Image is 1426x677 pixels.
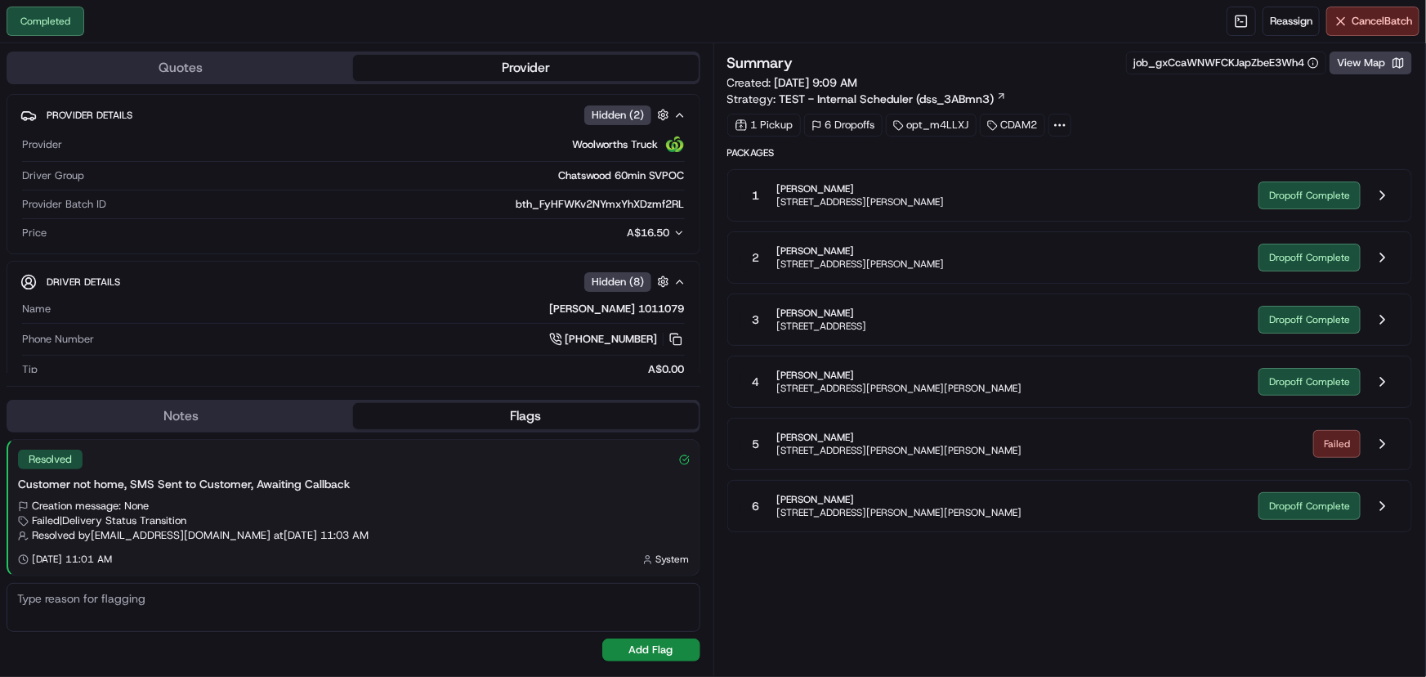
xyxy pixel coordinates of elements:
div: 📗 [16,239,29,252]
span: System [656,553,690,566]
span: Provider Batch ID [22,197,106,212]
span: API Documentation [154,237,262,253]
span: 3 [752,312,759,328]
span: Phone Number [22,332,94,347]
button: Start new chat [278,161,297,181]
div: Strategy: [727,91,1007,107]
span: Failed | Delivery Status Transition [32,513,186,528]
span: [PERSON_NAME] [777,182,945,195]
div: Resolved [18,450,83,469]
span: [DATE] 9:09 AM [775,75,858,90]
span: Tip [22,362,38,377]
button: Notes [8,403,353,429]
span: Driver Group [22,168,84,183]
button: Flags [353,403,698,429]
div: Customer not home, SMS Sent to Customer, Awaiting Callback [18,476,690,492]
button: View Map [1330,52,1412,74]
span: Knowledge Base [33,237,125,253]
span: A$16.50 [628,226,670,240]
span: bth_FyHFWKv2NYmxYhXDzmf2RL [516,197,685,212]
img: ww.png [665,135,685,155]
span: Provider Details [47,109,132,122]
span: Driver Details [47,276,120,289]
span: [DATE] 11:01 AM [32,553,112,566]
span: 4 [752,374,759,390]
p: Welcome 👋 [16,65,297,92]
span: [PERSON_NAME] [777,431,1022,444]
span: Name [22,302,51,316]
span: [STREET_ADDRESS][PERSON_NAME] [777,258,945,271]
span: [PERSON_NAME] [777,244,945,258]
div: 6 Dropoffs [804,114,883,137]
img: 1736555255976-a54dd68f-1ca7-489b-9aae-adbdc363a1c4 [16,156,46,186]
div: A$0.00 [44,362,685,377]
div: 1 Pickup [727,114,801,137]
span: Pylon [163,277,198,289]
div: opt_m4LLXJ [886,114,977,137]
button: CancelBatch [1326,7,1419,36]
span: Chatswood 60min SVPOC [559,168,685,183]
button: Hidden (2) [584,105,673,125]
span: [PERSON_NAME] [777,493,1022,506]
span: Price [22,226,47,240]
button: Provider [353,55,698,81]
div: [PERSON_NAME] 1011079 [57,302,685,316]
span: 2 [752,249,759,266]
span: Creation message: None [32,499,149,513]
span: Provider [22,137,62,152]
span: [PERSON_NAME] [777,307,867,320]
span: Resolved by [EMAIL_ADDRESS][DOMAIN_NAME] [32,528,270,543]
span: Woolworths Truck [573,137,659,152]
a: 📗Knowledge Base [10,231,132,260]
span: Packages [727,146,1413,159]
button: job_gxCcaWNWFCKJapZbeE3Wh4 [1133,56,1319,70]
span: [STREET_ADDRESS][PERSON_NAME] [777,195,945,208]
button: Provider DetailsHidden (2) [20,101,686,128]
button: Hidden (8) [584,271,673,292]
div: We're available if you need us! [56,173,207,186]
span: [PERSON_NAME] [777,369,1022,382]
span: 5 [752,436,759,452]
button: Reassign [1263,7,1320,36]
span: 1 [752,187,759,204]
span: Hidden ( 8 ) [592,275,644,289]
button: Add Flag [602,639,700,661]
a: Powered byPylon [115,276,198,289]
a: TEST - Internal Scheduler (dss_3ABmn3) [780,91,1007,107]
button: Driver DetailsHidden (8) [20,268,686,295]
img: Nash [16,16,49,49]
a: 💻API Documentation [132,231,269,260]
span: [STREET_ADDRESS][PERSON_NAME][PERSON_NAME] [777,506,1022,519]
span: Cancel Batch [1352,14,1412,29]
span: 6 [752,498,759,514]
span: [STREET_ADDRESS][PERSON_NAME][PERSON_NAME] [777,382,1022,395]
h3: Summary [727,56,793,70]
span: [PHONE_NUMBER] [565,332,658,347]
span: TEST - Internal Scheduler (dss_3ABmn3) [780,91,995,107]
span: [STREET_ADDRESS] [777,320,867,333]
span: Reassign [1270,14,1312,29]
span: at [DATE] 11:03 AM [274,528,369,543]
button: A$16.50 [541,226,685,240]
span: [STREET_ADDRESS][PERSON_NAME][PERSON_NAME] [777,444,1022,457]
button: Quotes [8,55,353,81]
input: Clear [42,105,270,123]
a: [PHONE_NUMBER] [549,330,685,348]
div: Start new chat [56,156,268,173]
div: 💻 [138,239,151,252]
span: Hidden ( 2 ) [592,108,644,123]
span: Created: [727,74,858,91]
div: CDAM2 [980,114,1045,137]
